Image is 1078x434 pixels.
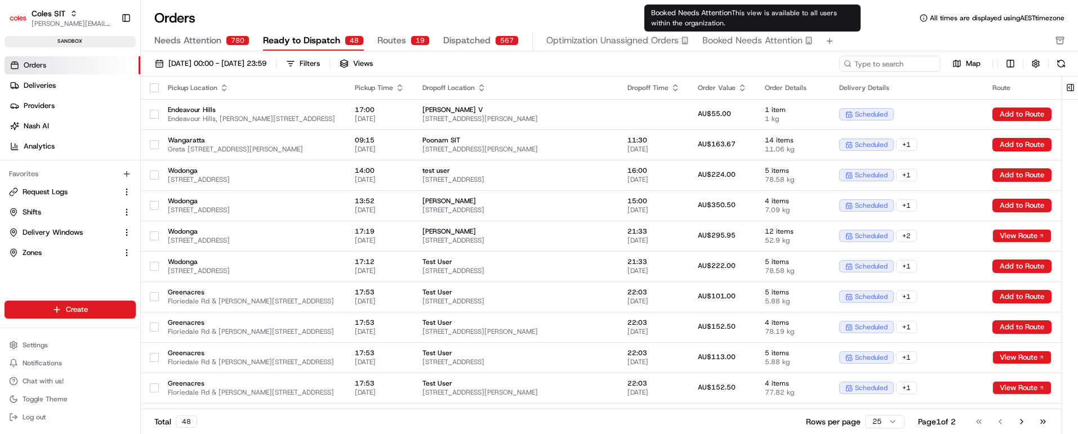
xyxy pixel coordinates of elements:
span: [STREET_ADDRESS] [422,357,609,366]
span: [STREET_ADDRESS] [168,266,337,275]
span: [DATE] [627,327,680,336]
span: Greenacres [168,379,337,388]
a: Shifts [9,207,118,217]
div: + 1 [896,138,917,151]
span: Test User [422,257,609,266]
span: [PERSON_NAME][EMAIL_ADDRESS][PERSON_NAME][PERSON_NAME][DOMAIN_NAME] [32,19,112,28]
span: This view is available to all users within the organization. [651,8,837,28]
span: AU$55.00 [698,109,731,118]
input: Clear [29,73,186,84]
div: Pickup Time [355,83,404,92]
span: 78.19 kg [765,327,821,336]
span: 4 items [765,318,821,327]
span: 21:33 [627,257,680,266]
button: Zones [5,244,136,262]
span: Notifications [23,359,62,368]
span: Greenacres [168,318,337,327]
span: 11:30 [627,136,680,145]
span: AU$350.50 [698,200,736,209]
span: All times are displayed using AEST timezone [930,14,1064,23]
span: [STREET_ADDRESS][PERSON_NAME] [422,388,609,397]
button: Add to Route [992,199,1052,212]
div: 48 [176,415,197,428]
span: 5 items [765,348,821,357]
span: Floriedale Rd & [PERSON_NAME][STREET_ADDRESS] [168,357,337,366]
span: Chat with us! [23,377,64,386]
span: [STREET_ADDRESS] [422,297,609,306]
div: Filters [300,59,320,69]
span: 17:53 [355,348,404,357]
span: AU$152.50 [698,383,736,392]
span: Delivery Windows [23,227,83,238]
span: [DATE] [627,205,680,214]
span: AU$163.67 [698,140,736,149]
span: 22:03 [627,348,680,357]
span: API Documentation [106,163,181,175]
div: Page 1 of 2 [918,416,956,427]
span: 14:00 [355,166,404,175]
div: + 1 [896,382,917,394]
div: Booked Needs Attention [644,5,861,32]
div: Order Details [765,83,821,92]
span: Test User [422,348,609,357]
div: Delivery Details [839,83,974,92]
div: Dropoff Location [422,83,609,92]
span: Wodonga [168,166,337,175]
button: Settings [5,337,136,353]
span: Test User [422,379,609,388]
span: 7.09 kg [765,205,821,214]
button: Coles SITColes SIT[PERSON_NAME][EMAIL_ADDRESS][PERSON_NAME][PERSON_NAME][DOMAIN_NAME] [5,5,117,32]
span: Settings [23,341,48,350]
span: Map [966,59,981,69]
span: [DATE] [355,114,404,123]
span: AU$222.00 [698,261,736,270]
span: 77.82 kg [765,388,821,397]
span: Endeavour Hills, [PERSON_NAME][STREET_ADDRESS] [168,114,337,123]
button: Delivery Windows [5,223,136,241]
div: + 1 [896,351,917,364]
span: 12 items [765,227,821,236]
a: Providers [5,97,140,115]
div: We're available if you need us! [38,119,142,128]
span: 22:03 [627,379,680,388]
span: [DATE] [627,145,680,154]
span: [PERSON_NAME] [422,196,609,205]
span: Create [66,305,88,315]
img: Coles SIT [9,9,27,27]
span: [DATE] [355,266,404,275]
div: 📗 [11,164,20,173]
a: Powered byPylon [79,190,136,199]
span: scheduled [855,262,888,271]
div: Start new chat [38,108,185,119]
span: Analytics [24,141,55,151]
span: Test User [422,318,609,327]
a: Nash AI [5,117,140,135]
button: Filters [281,56,325,71]
span: 21:33 [627,227,680,236]
span: AU$152.50 [698,322,736,331]
span: [STREET_ADDRESS] [422,266,609,275]
span: scheduled [855,292,888,301]
a: Delivery Windows [9,227,118,238]
div: + 1 [896,199,917,212]
span: [DATE] [627,175,680,184]
span: Log out [23,413,46,422]
button: Map [945,57,988,70]
button: Notifications [5,355,136,371]
p: Welcome 👋 [11,45,205,63]
button: Add to Route [992,320,1052,334]
div: Dropoff Time [627,83,680,92]
span: [STREET_ADDRESS] [422,205,609,214]
span: AU$113.00 [698,352,736,361]
span: Pylon [112,191,136,199]
span: [PERSON_NAME] V [422,105,609,114]
span: AU$101.00 [698,292,736,301]
span: [DATE] [355,145,404,154]
span: 17:53 [355,288,404,297]
button: [DATE] 00:00 - [DATE] 23:59 [150,56,271,71]
span: [STREET_ADDRESS] [422,236,609,245]
span: [DATE] [355,388,404,397]
span: 22:03 [627,288,680,297]
span: 17:53 [355,379,404,388]
span: scheduled [855,171,888,180]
